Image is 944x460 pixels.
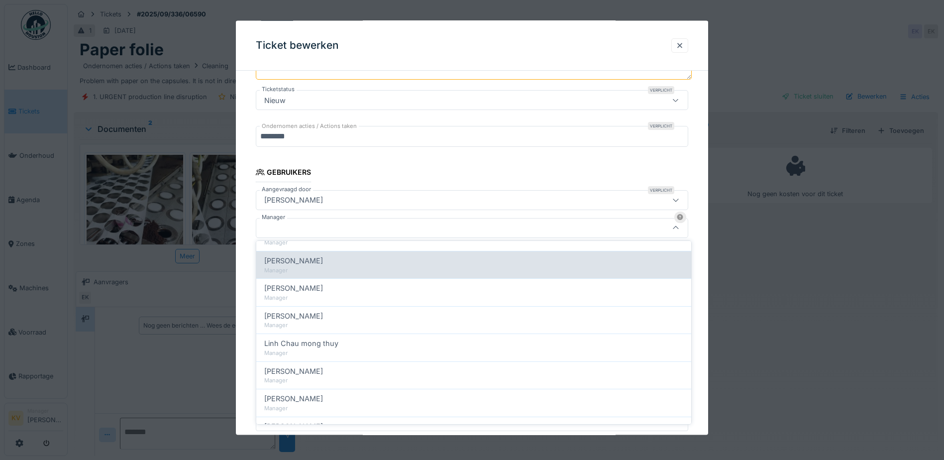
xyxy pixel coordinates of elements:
[260,194,327,205] div: [PERSON_NAME]
[648,86,674,94] div: Verplicht
[264,311,323,322] span: [PERSON_NAME]
[264,421,323,432] span: [PERSON_NAME]
[256,39,339,52] h3: Ticket bewerken
[264,404,683,413] div: Manager
[260,85,297,94] label: Ticketstatus
[264,266,683,275] div: Manager
[264,283,323,294] span: [PERSON_NAME]
[648,122,674,130] div: Verplicht
[264,349,683,357] div: Manager
[264,238,683,247] div: Manager
[260,434,287,443] label: Prioriteit
[264,255,323,266] span: [PERSON_NAME]
[260,213,287,221] label: Manager
[648,186,674,194] div: Verplicht
[256,165,311,182] div: Gebruikers
[264,366,323,377] span: [PERSON_NAME]
[264,376,683,385] div: Manager
[264,338,338,349] span: Linh Chau mong thuy
[260,95,290,106] div: Nieuw
[264,393,323,404] span: [PERSON_NAME]
[260,185,313,193] label: Aangevraagd door
[264,294,683,302] div: Manager
[264,321,683,330] div: Manager
[260,122,359,130] label: Ondernomen acties / Actions taken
